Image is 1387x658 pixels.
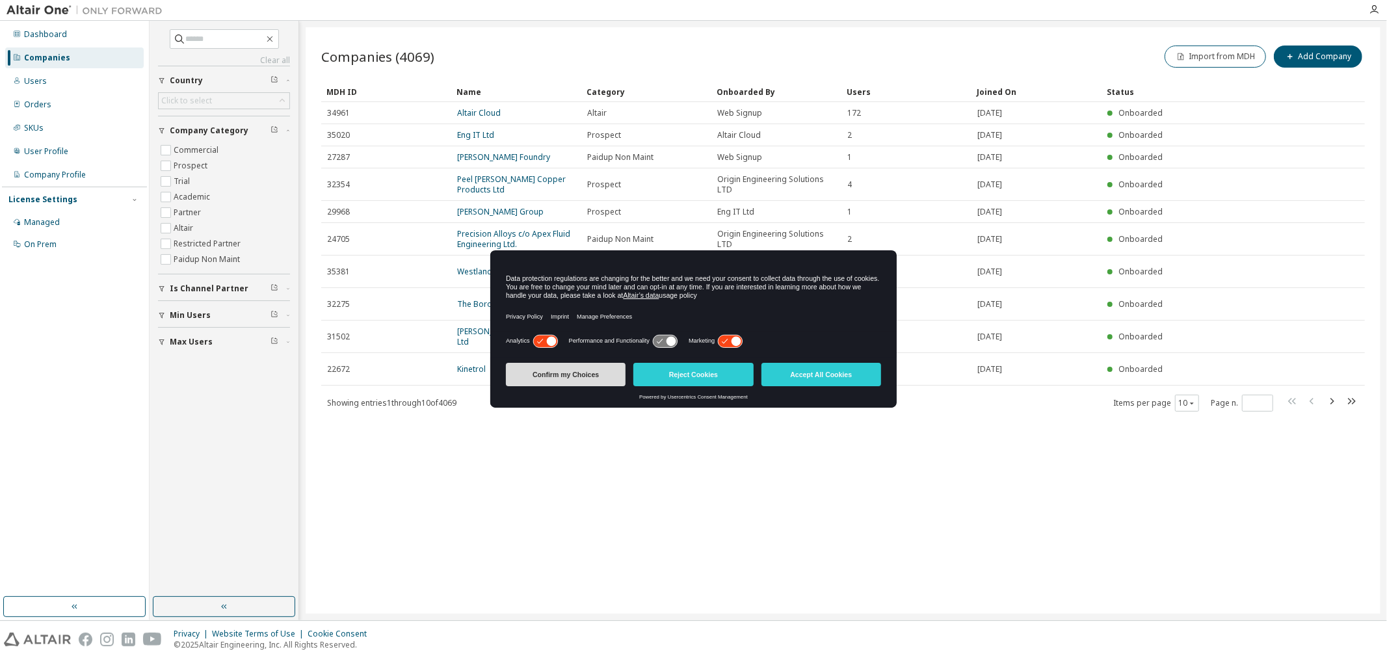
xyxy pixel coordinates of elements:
[327,364,350,375] span: 22672
[1211,395,1273,412] span: Page n.
[1118,331,1163,342] span: Onboarded
[847,207,852,217] span: 1
[847,130,852,140] span: 2
[977,299,1002,309] span: [DATE]
[170,310,211,321] span: Min Users
[1274,46,1362,68] button: Add Company
[158,116,290,145] button: Company Category
[1118,298,1163,309] span: Onboarded
[1107,81,1287,102] div: Status
[327,267,350,277] span: 35381
[1165,46,1266,68] button: Import from MDH
[847,179,852,190] span: 4
[170,337,213,347] span: Max Users
[457,266,553,277] a: Westland Castings Co Ltd
[717,174,836,195] span: Origin Engineering Solutions LTD
[159,93,289,109] div: Click to select
[174,220,196,236] label: Altair
[327,234,350,244] span: 24705
[587,234,654,244] span: Paidup Non Maint
[308,629,375,639] div: Cookie Consent
[174,205,204,220] label: Partner
[161,96,212,106] div: Click to select
[456,81,576,102] div: Name
[587,207,621,217] span: Prospect
[24,239,57,250] div: On Prem
[158,66,290,95] button: Country
[977,267,1002,277] span: [DATE]
[143,633,162,646] img: youtube.svg
[170,75,203,86] span: Country
[1118,129,1163,140] span: Onboarded
[977,364,1002,375] span: [DATE]
[4,633,71,646] img: altair_logo.svg
[212,629,308,639] div: Website Terms of Use
[158,274,290,303] button: Is Channel Partner
[977,130,1002,140] span: [DATE]
[321,47,434,66] span: Companies (4069)
[271,310,278,321] span: Clear filter
[977,152,1002,163] span: [DATE]
[174,142,221,158] label: Commercial
[326,81,446,102] div: MDH ID
[977,81,1096,102] div: Joined On
[457,363,486,375] a: Kinetrol
[158,328,290,356] button: Max Users
[457,151,550,163] a: [PERSON_NAME] Foundry
[457,228,570,250] a: Precision Alloys c/o Apex Fluid Engineering Ltd.
[7,4,169,17] img: Altair One
[1118,266,1163,277] span: Onboarded
[327,130,350,140] span: 35020
[170,283,248,294] span: Is Channel Partner
[174,639,375,650] p: © 2025 Altair Engineering, Inc. All Rights Reserved.
[24,123,44,133] div: SKUs
[327,299,350,309] span: 32275
[1113,395,1199,412] span: Items per page
[587,130,621,140] span: Prospect
[174,158,210,174] label: Prospect
[327,179,350,190] span: 32354
[457,206,544,217] a: [PERSON_NAME] Group
[457,326,563,347] a: [PERSON_NAME] & Company Ltd
[327,152,350,163] span: 27287
[457,107,501,118] a: Altair Cloud
[1118,151,1163,163] span: Onboarded
[717,130,761,140] span: Altair Cloud
[977,108,1002,118] span: [DATE]
[24,170,86,180] div: Company Profile
[100,633,114,646] img: instagram.svg
[1118,363,1163,375] span: Onboarded
[174,174,192,189] label: Trial
[24,146,68,157] div: User Profile
[587,81,706,102] div: Category
[24,29,67,40] div: Dashboard
[977,234,1002,244] span: [DATE]
[717,152,762,163] span: Web Signup
[457,129,494,140] a: Eng IT Ltd
[1118,233,1163,244] span: Onboarded
[8,194,77,205] div: License Settings
[587,152,654,163] span: Paidup Non Maint
[1118,179,1163,190] span: Onboarded
[79,633,92,646] img: facebook.svg
[327,332,350,342] span: 31502
[122,633,135,646] img: linkedin.svg
[977,179,1002,190] span: [DATE]
[24,99,51,110] div: Orders
[587,179,621,190] span: Prospect
[174,189,213,205] label: Academic
[170,125,248,136] span: Company Category
[174,236,243,252] label: Restricted Partner
[717,207,754,217] span: Eng IT Ltd
[327,108,350,118] span: 34961
[717,108,762,118] span: Web Signup
[457,174,566,195] a: Peel [PERSON_NAME] Copper Products Ltd
[24,217,60,228] div: Managed
[158,55,290,66] a: Clear all
[327,207,350,217] span: 29968
[717,81,836,102] div: Onboarded By
[174,252,243,267] label: Paidup Non Maint
[717,229,836,250] span: Origin Engineering Solutions LTD
[1178,398,1196,408] button: 10
[847,234,852,244] span: 2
